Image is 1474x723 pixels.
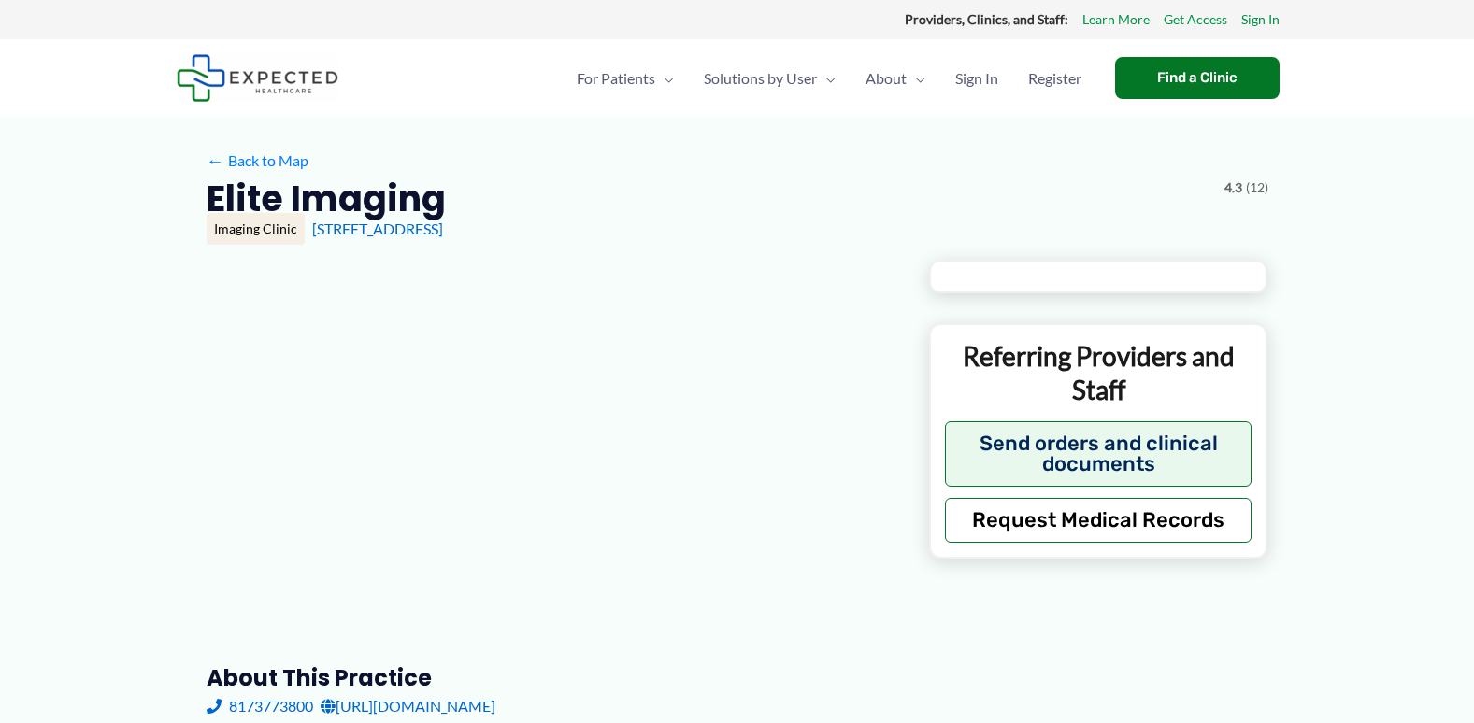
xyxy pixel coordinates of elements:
span: Menu Toggle [907,46,925,111]
p: Referring Providers and Staff [945,339,1252,407]
span: Solutions by User [704,46,817,111]
a: [URL][DOMAIN_NAME] [321,692,495,720]
span: Menu Toggle [817,46,836,111]
a: Learn More [1082,7,1150,32]
a: For PatientsMenu Toggle [562,46,689,111]
span: ← [207,151,224,169]
a: Sign In [1241,7,1280,32]
a: 8173773800 [207,692,313,720]
span: Register [1028,46,1081,111]
a: [STREET_ADDRESS] [312,220,443,237]
a: Solutions by UserMenu Toggle [689,46,851,111]
span: (12) [1246,176,1268,200]
span: Menu Toggle [655,46,674,111]
a: Sign In [940,46,1013,111]
h2: Elite Imaging [207,176,446,221]
span: 4.3 [1224,176,1242,200]
span: About [866,46,907,111]
button: Send orders and clinical documents [945,421,1252,487]
span: Sign In [955,46,998,111]
a: Register [1013,46,1096,111]
strong: Providers, Clinics, and Staff: [905,11,1068,27]
button: Request Medical Records [945,498,1252,543]
nav: Primary Site Navigation [562,46,1096,111]
h3: About this practice [207,663,899,692]
a: ←Back to Map [207,147,308,175]
span: For Patients [577,46,655,111]
a: Find a Clinic [1115,57,1280,99]
div: Imaging Clinic [207,213,305,245]
img: Expected Healthcare Logo - side, dark font, small [177,54,338,102]
a: AboutMenu Toggle [851,46,940,111]
a: Get Access [1164,7,1227,32]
